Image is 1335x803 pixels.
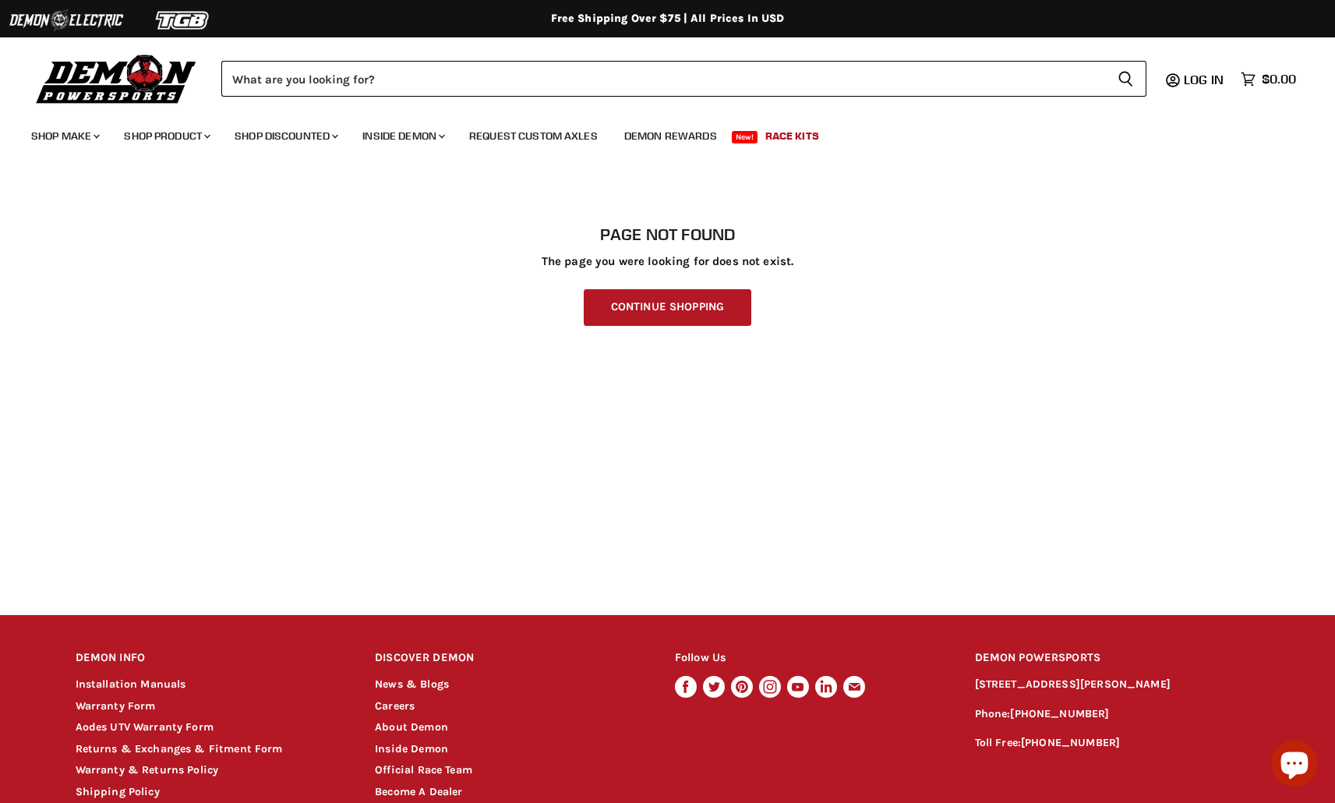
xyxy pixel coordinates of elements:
[31,51,202,106] img: Demon Powersports
[76,677,186,691] a: Installation Manuals
[221,61,1146,97] form: Product
[223,120,348,152] a: Shop Discounted
[1177,73,1233,87] a: Log in
[19,114,1292,152] ul: Main menu
[1184,72,1224,87] span: Log in
[8,5,125,35] img: Demon Electric Logo 2
[375,720,448,734] a: About Demon
[975,706,1260,723] p: Phone:
[732,131,758,143] span: New!
[112,120,220,152] a: Shop Product
[76,785,160,798] a: Shipping Policy
[754,120,831,152] a: Race Kits
[125,5,242,35] img: TGB Logo 2
[76,720,214,734] a: Aodes UTV Warranty Form
[975,640,1260,677] h2: DEMON POWERSPORTS
[44,12,1291,26] div: Free Shipping Over $75 | All Prices In USD
[375,763,472,776] a: Official Race Team
[76,763,219,776] a: Warranty & Returns Policy
[613,120,729,152] a: Demon Rewards
[584,289,751,326] a: Continue Shopping
[375,677,449,691] a: News & Blogs
[1105,61,1146,97] button: Search
[76,640,346,677] h2: DEMON INFO
[76,699,156,713] a: Warranty Form
[975,734,1260,752] p: Toll Free:
[375,640,645,677] h2: DISCOVER DEMON
[1262,72,1296,87] span: $0.00
[375,785,462,798] a: Become A Dealer
[1266,740,1323,791] inbox-online-store-chat: Shopify online store chat
[76,742,283,755] a: Returns & Exchanges & Fitment Form
[375,699,415,713] a: Careers
[76,225,1260,244] h1: Page not found
[221,61,1105,97] input: Search
[457,120,609,152] a: Request Custom Axles
[975,676,1260,694] p: [STREET_ADDRESS][PERSON_NAME]
[675,640,945,677] h2: Follow Us
[19,120,109,152] a: Shop Make
[351,120,454,152] a: Inside Demon
[76,255,1260,268] p: The page you were looking for does not exist.
[1010,707,1109,720] a: [PHONE_NUMBER]
[1233,68,1304,90] a: $0.00
[375,742,448,755] a: Inside Demon
[1021,736,1120,749] a: [PHONE_NUMBER]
